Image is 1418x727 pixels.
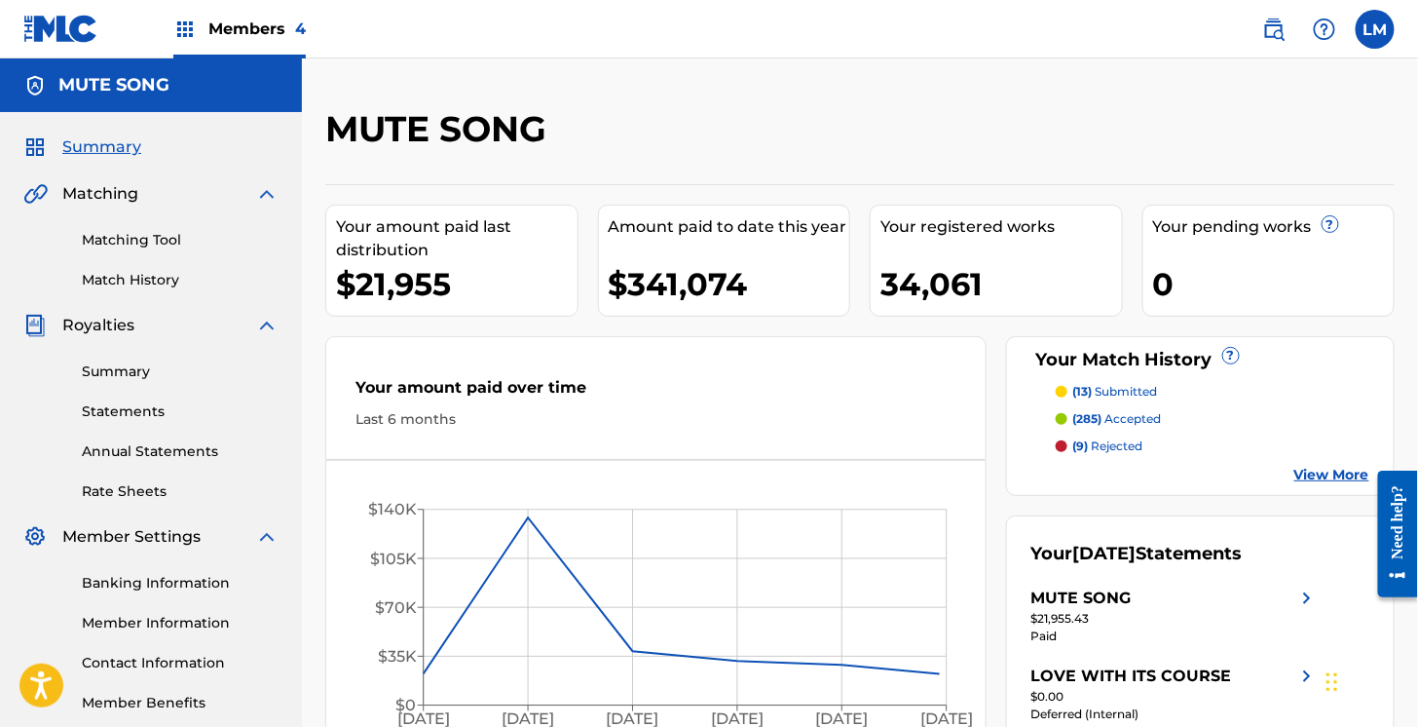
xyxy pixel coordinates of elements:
a: View More [1294,465,1369,485]
iframe: Resource Center [1363,455,1418,612]
div: Drag [1326,653,1338,711]
img: Matching [23,182,48,206]
img: right chevron icon [1295,587,1319,610]
img: help [1313,18,1336,41]
span: (13) [1073,384,1093,399]
div: Help [1305,10,1344,49]
a: Statements [82,402,279,422]
a: (13) submitted [1056,383,1369,401]
div: Last 6 months [355,409,956,430]
a: Contact Information [82,653,279,673]
img: right chevron icon [1295,665,1319,688]
div: $0.00 [1031,688,1319,706]
img: Member Settings [23,525,47,549]
span: Member Settings [62,525,201,549]
iframe: Chat Widget [1321,633,1418,727]
span: Matching [62,182,138,206]
div: $21,955.43 [1031,610,1319,628]
a: Member Benefits [82,693,279,713]
a: SummarySummary [23,135,141,159]
div: User Menu [1356,10,1395,49]
img: Royalties [23,314,47,337]
img: search [1262,18,1286,41]
tspan: $0 [395,696,416,714]
p: rejected [1073,438,1143,455]
h5: MUTE SONG [58,74,169,96]
a: (285) accepted [1056,410,1369,428]
a: Summary [82,362,279,382]
span: (285) [1073,411,1102,426]
span: Members [208,18,306,40]
p: accepted [1073,410,1162,428]
a: Annual Statements [82,441,279,462]
div: 0 [1153,262,1395,306]
a: LOVE WITH ITS COURSEright chevron icon$0.00Deferred (Internal) [1031,665,1319,723]
span: ? [1223,348,1239,363]
div: $21,955 [336,262,578,306]
a: MUTE SONGright chevron icon$21,955.43Paid [1031,587,1319,645]
a: Banking Information [82,573,279,593]
div: MUTE SONG [1031,587,1132,610]
p: submitted [1073,383,1158,401]
a: (9) rejected [1056,438,1369,455]
div: Amount paid to date this year [609,215,850,239]
div: Your amount paid last distribution [336,215,578,262]
div: $341,074 [609,262,850,306]
div: Deferred (Internal) [1031,706,1319,723]
div: Your amount paid over time [355,376,956,409]
span: 4 [295,19,306,38]
img: expand [255,525,279,549]
span: Royalties [62,314,134,337]
img: Summary [23,135,47,159]
tspan: $70K [375,598,417,617]
span: Summary [62,135,141,159]
img: Accounts [23,74,47,97]
div: Paid [1031,628,1319,645]
img: Top Rightsholders [173,18,197,41]
a: Member Information [82,613,279,633]
tspan: $105K [370,550,417,568]
span: [DATE] [1073,543,1137,564]
a: Match History [82,270,279,290]
img: expand [255,182,279,206]
div: Your pending works [1153,215,1395,239]
span: ? [1323,216,1338,232]
div: Your Match History [1031,347,1369,373]
h2: MUTE SONG [325,107,556,151]
div: LOVE WITH ITS COURSE [1031,665,1232,688]
div: Your Statements [1031,541,1243,567]
img: MLC Logo [23,15,98,43]
a: Public Search [1254,10,1293,49]
tspan: $35K [378,647,417,666]
img: expand [255,314,279,337]
span: (9) [1073,439,1089,453]
div: 34,061 [880,262,1122,306]
div: Your registered works [880,215,1122,239]
a: Matching Tool [82,230,279,250]
a: Rate Sheets [82,481,279,502]
tspan: $140K [368,501,417,519]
